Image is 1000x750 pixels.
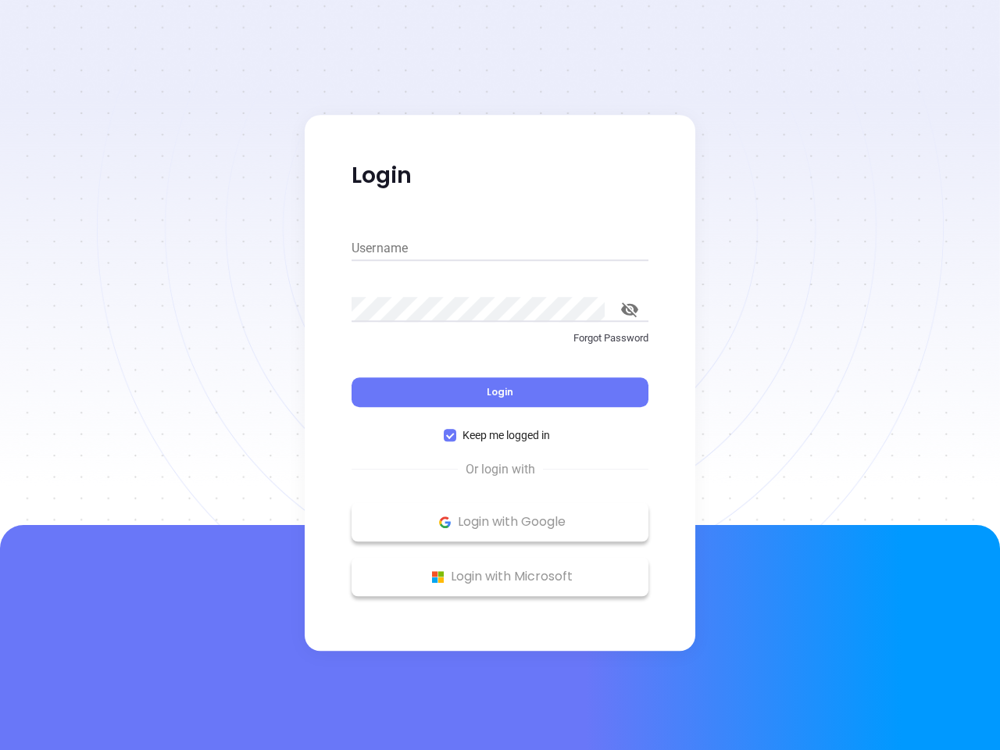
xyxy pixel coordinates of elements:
span: Keep me logged in [456,427,556,444]
p: Login with Microsoft [359,565,641,588]
button: Microsoft Logo Login with Microsoft [352,557,648,596]
p: Login [352,162,648,190]
p: Login with Google [359,510,641,534]
img: Microsoft Logo [428,567,448,587]
button: Google Logo Login with Google [352,502,648,541]
p: Forgot Password [352,330,648,346]
button: toggle password visibility [611,291,648,328]
span: Login [487,385,513,398]
a: Forgot Password [352,330,648,359]
span: Or login with [458,460,543,479]
button: Login [352,377,648,407]
img: Google Logo [435,512,455,532]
